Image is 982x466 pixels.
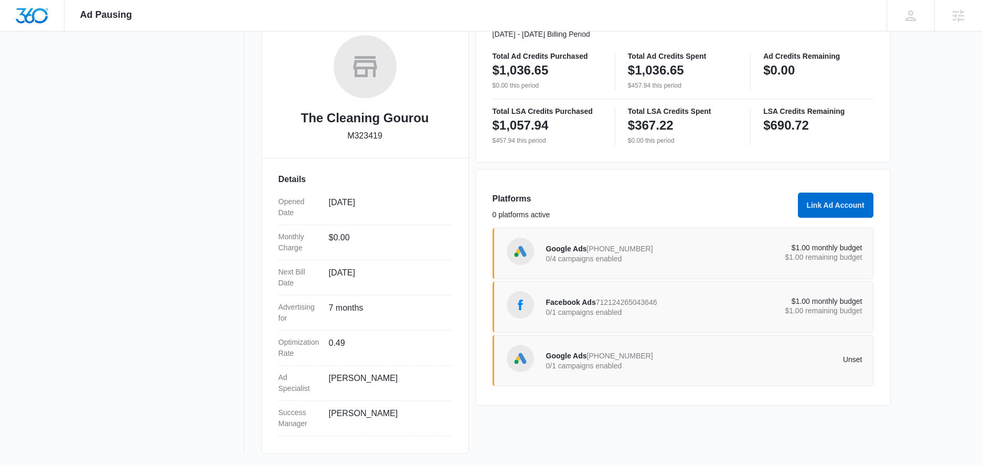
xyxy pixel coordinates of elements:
h2: The Cleaning Gourou [301,109,429,128]
p: Total Ad Credits Purchased [493,52,602,60]
div: Ad Specialist[PERSON_NAME] [279,366,452,401]
div: Optimization Rate0.49 [279,331,452,366]
p: Total Ad Credits Spent [628,52,738,60]
dd: 7 months [329,302,443,324]
p: 0/4 campaigns enabled [546,255,705,262]
p: $1.00 remaining budget [704,307,862,314]
span: Google Ads [546,352,587,360]
dt: Monthly Charge [279,231,321,253]
p: [DATE] - [DATE] Billing Period [493,29,873,40]
p: Total LSA Credits Spent [628,108,738,115]
div: Advertising for7 months [279,295,452,331]
dt: Ad Specialist [279,372,321,394]
span: Ad Pausing [80,9,132,20]
div: Next Bill Date[DATE] [279,260,452,295]
dd: [PERSON_NAME] [329,372,443,394]
p: Ad Credits Remaining [763,52,873,60]
h3: Platforms [493,193,792,205]
dd: [DATE] [329,196,443,218]
p: $0.00 [763,62,795,79]
p: M323419 [347,130,382,142]
p: $457.94 this period [493,136,602,145]
dd: [DATE] [329,267,443,289]
dd: $0.00 [329,231,443,253]
p: $457.94 this period [628,81,738,90]
a: Facebook AdsFacebook Ads7121242650436460/1 campaigns enabled$1.00 monthly budget$1.00 remaining b... [493,281,873,333]
dt: Advertising for [279,302,321,324]
p: Unset [704,356,862,363]
p: $1,036.65 [493,62,549,79]
div: Opened Date[DATE] [279,190,452,225]
dt: Next Bill Date [279,267,321,289]
p: 0 platforms active [493,209,792,220]
img: Google Ads [513,351,528,366]
dt: Success Manager [279,407,321,429]
dd: 0.49 [329,337,443,359]
dt: Optimization Rate [279,337,321,359]
img: Google Ads [513,243,528,259]
span: [PHONE_NUMBER] [587,245,653,253]
p: LSA Credits Remaining [763,108,873,115]
span: [PHONE_NUMBER] [587,352,653,360]
div: Success Manager[PERSON_NAME] [279,401,452,436]
p: $1.00 remaining budget [704,253,862,261]
span: Facebook Ads [546,298,596,306]
p: $690.72 [763,117,809,134]
p: $1,057.94 [493,117,549,134]
h3: Details [279,173,452,186]
p: Total LSA Credits Purchased [493,108,602,115]
dd: [PERSON_NAME] [329,407,443,429]
span: Google Ads [546,245,587,253]
a: Google AdsGoogle Ads[PHONE_NUMBER]0/4 campaigns enabled$1.00 monthly budget$1.00 remaining budget [493,228,873,279]
p: 0/1 campaigns enabled [546,309,705,316]
img: Facebook Ads [513,297,528,313]
p: $1.00 monthly budget [704,244,862,251]
span: 712124265043646 [596,298,657,306]
p: $0.00 this period [628,136,738,145]
p: $1.00 monthly budget [704,298,862,305]
a: Google AdsGoogle Ads[PHONE_NUMBER]0/1 campaigns enabledUnset [493,335,873,386]
dt: Opened Date [279,196,321,218]
p: 0/1 campaigns enabled [546,362,705,369]
div: Monthly Charge$0.00 [279,225,452,260]
p: $367.22 [628,117,674,134]
p: $0.00 this period [493,81,602,90]
p: $1,036.65 [628,62,684,79]
button: Link Ad Account [798,193,873,218]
